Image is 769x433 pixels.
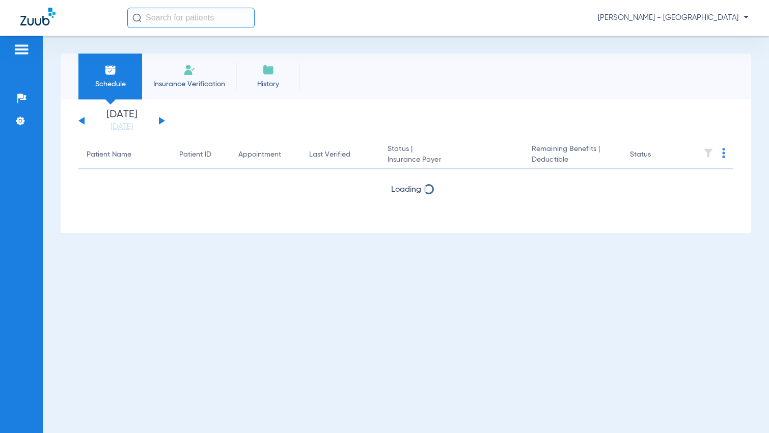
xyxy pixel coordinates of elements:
div: Appointment [238,149,281,160]
span: Insurance Payer [388,155,515,165]
div: Patient ID [179,149,222,160]
img: History [262,64,274,76]
span: Schedule [86,79,134,89]
span: Loading [391,186,421,194]
img: filter.svg [703,148,713,158]
img: hamburger-icon [13,43,30,56]
img: Manual Insurance Verification [183,64,196,76]
th: Status | [379,141,524,169]
span: [PERSON_NAME] - [GEOGRAPHIC_DATA] [598,13,749,23]
div: Appointment [238,149,293,160]
span: Insurance Verification [150,79,229,89]
th: Status [622,141,691,169]
img: Search Icon [132,13,142,22]
span: History [244,79,292,89]
a: [DATE] [91,122,152,132]
li: [DATE] [91,110,152,132]
img: Zuub Logo [20,8,56,26]
div: Patient ID [179,149,211,160]
th: Remaining Benefits | [524,141,622,169]
img: group-dot-blue.svg [722,148,725,158]
div: Patient Name [87,149,131,160]
img: Schedule [104,64,117,76]
div: Last Verified [309,149,371,160]
input: Search for patients [127,8,255,28]
span: Deductible [532,155,614,165]
div: Patient Name [87,149,163,160]
div: Last Verified [309,149,350,160]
